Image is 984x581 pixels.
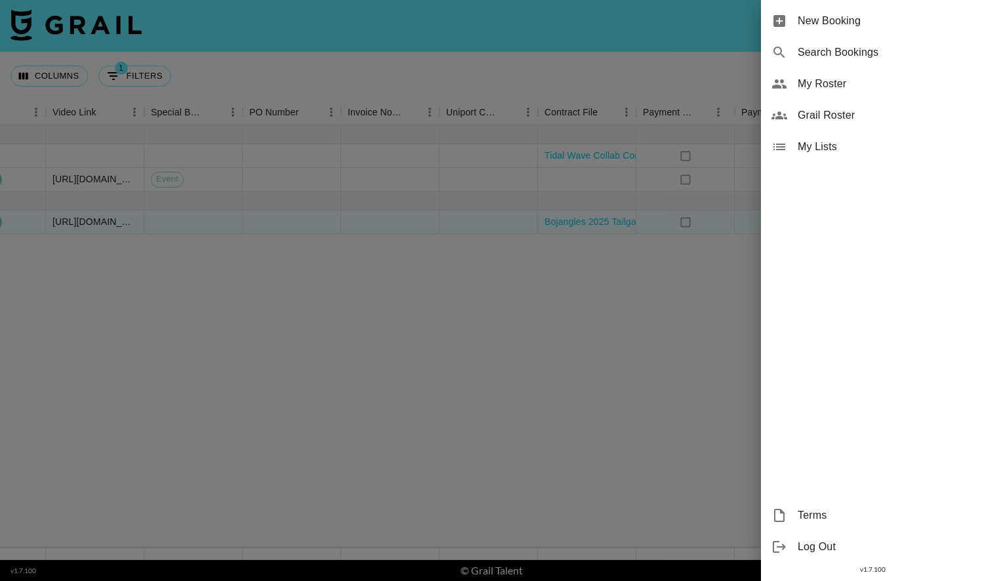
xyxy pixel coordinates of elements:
[761,563,984,576] div: v 1.7.100
[761,131,984,163] div: My Lists
[761,5,984,37] div: New Booking
[798,108,974,123] span: Grail Roster
[761,37,984,68] div: Search Bookings
[761,100,984,131] div: Grail Roster
[798,45,974,60] span: Search Bookings
[798,508,974,523] span: Terms
[798,76,974,92] span: My Roster
[798,139,974,155] span: My Lists
[761,531,984,563] div: Log Out
[798,539,974,555] span: Log Out
[761,500,984,531] div: Terms
[798,13,974,29] span: New Booking
[761,68,984,100] div: My Roster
